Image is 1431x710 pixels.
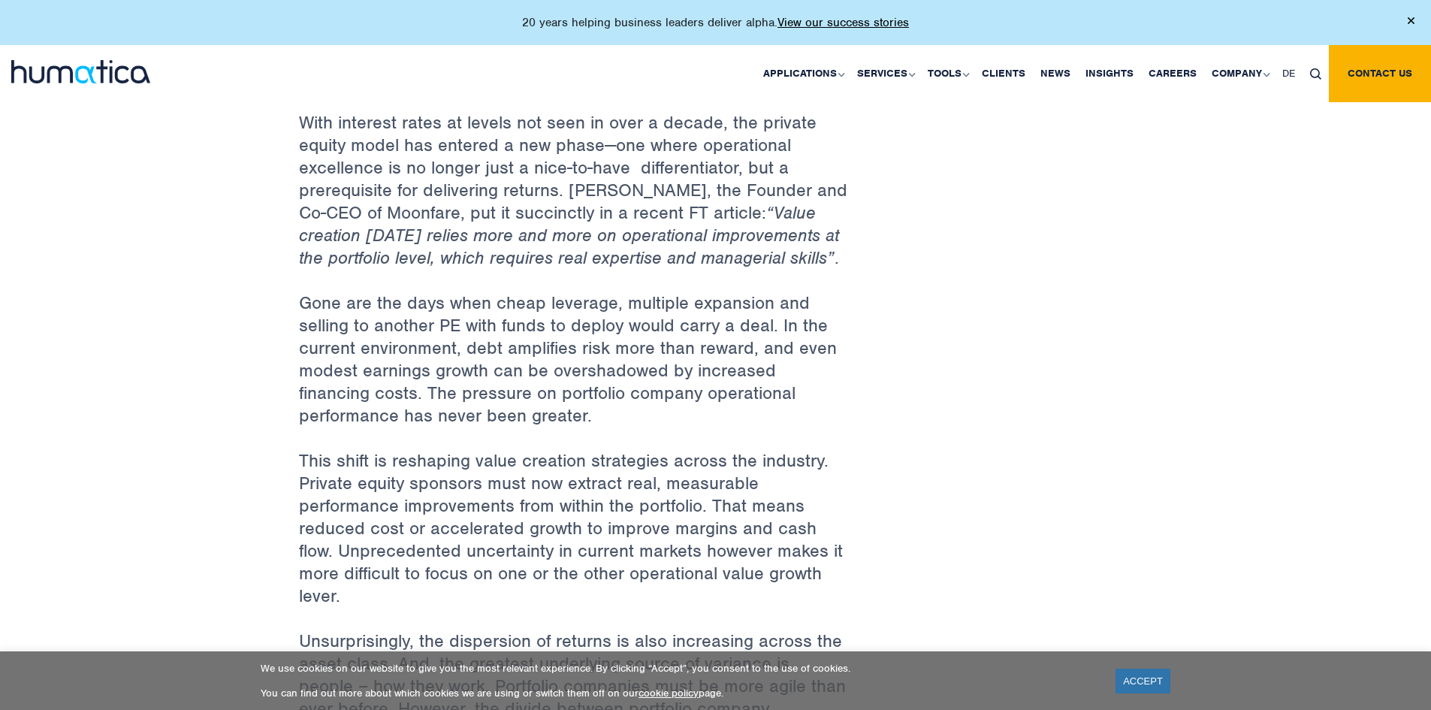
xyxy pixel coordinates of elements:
[1310,68,1321,80] img: search_icon
[299,292,847,449] p: Gone are the days when cheap leverage, multiple expansion and selling to another PE with funds to...
[1329,45,1431,102] a: Contact us
[252,3,497,33] input: Last name*
[261,687,1097,699] p: You can find out more about which cookies we are using or switch them off on our page.
[19,98,463,124] p: I agree to Humatica's and that Humatica may use my data to contact e via email.
[639,687,699,699] a: cookie policy
[1282,67,1295,80] span: DE
[299,201,839,269] em: “Value creation [DATE] relies more and more on operational improvements at the portfolio level, w...
[1141,45,1204,102] a: Careers
[1078,45,1141,102] a: Insights
[1204,45,1275,102] a: Company
[1116,669,1170,693] a: ACCEPT
[850,45,920,102] a: Services
[777,15,909,30] a: View our success stories
[252,50,497,80] input: Email*
[974,45,1033,102] a: Clients
[1033,45,1078,102] a: News
[299,449,847,630] p: This shift is reshaping value creation strategies across the industry. Private equity sponsors mu...
[920,45,974,102] a: Tools
[4,100,14,110] input: I agree to Humatica'sData Protection Policyand that Humatica may use my data to contact e via ema...
[261,662,1097,675] p: We use cookies on our website to give you the most relevant experience. By clicking “Accept”, you...
[11,60,150,83] img: logo
[299,40,847,292] p: With interest rates at levels not seen in over a decade, the private equity model has entered a n...
[522,15,909,30] p: 20 years helping business leaders deliver alpha.
[1275,45,1303,102] a: DE
[118,98,222,110] a: Data Protection Policy
[756,45,850,102] a: Applications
